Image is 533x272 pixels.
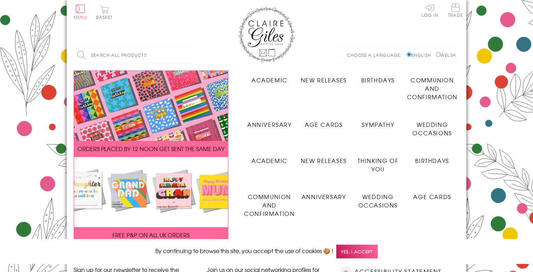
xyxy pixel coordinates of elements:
[297,187,351,201] a: Anniversary
[251,76,288,84] span: Academic
[77,144,224,153] span: ORDERS PLACED BY 12 NOON GET SENT THE SAME DAY
[95,6,114,19] button: Basket
[305,120,343,129] span: Age Cards
[242,187,297,218] a: Communion and Confirmation
[413,192,451,201] span: Age Cards
[405,115,459,137] a: Wedding Occasions
[448,4,463,19] a: Trade
[351,70,405,84] a: Birthdays
[362,120,394,129] span: Sympathy
[242,115,297,129] a: Anniversary
[113,231,190,239] span: FREE P&P ON ALL UK ORDERS
[74,5,87,19] button: Menu
[415,156,449,165] span: Birthdays
[358,192,398,209] span: Wedding Occasions
[405,70,459,101] a: Communion and Confirmation
[297,115,351,129] a: Age Cards
[244,192,295,218] span: Communion and Confirmation
[405,151,459,165] a: Birthdays
[297,70,351,84] a: New Releases
[351,151,405,173] a: Thinking of You
[242,70,297,84] a: Academic
[247,120,292,129] span: Anniversary
[74,47,196,63] input: Search all products
[436,52,456,58] label: Welsh
[407,52,434,58] label: English
[412,120,452,137] span: Wedding Occasions
[407,52,411,57] input: English
[351,187,405,209] a: Wedding Occasions
[74,14,87,20] span: Menu
[336,245,378,258] span: Yes, I accept
[297,151,351,165] a: New Releases
[301,156,347,165] span: New Releases
[242,151,297,165] a: Academic
[302,192,346,201] span: Anniversary
[301,76,347,84] span: New Releases
[436,52,440,57] input: Welsh
[251,156,288,165] span: Academic
[361,76,395,84] span: Birthdays
[405,187,459,201] a: Age Cards
[407,76,458,101] span: Communion and Confirmation
[189,47,196,63] input: Search
[421,4,438,17] a: Log In
[347,52,405,58] p: Choose a language:
[351,115,405,129] a: Sympathy
[238,7,295,62] img: Claire Giles Greetings Cards
[448,4,463,17] span: Trade
[358,156,399,173] span: Thinking of You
